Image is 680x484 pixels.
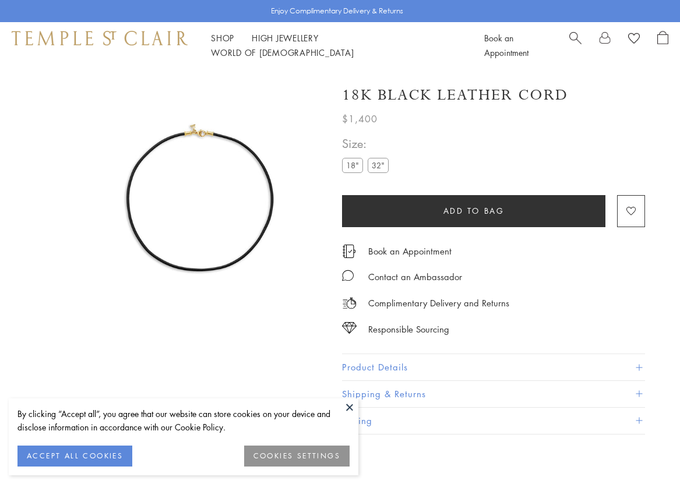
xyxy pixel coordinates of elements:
[484,32,529,58] a: Book an Appointment
[76,69,325,317] img: N00001-BLK18
[17,446,132,467] button: ACCEPT ALL COOKIES
[368,270,462,284] div: Contact an Ambassador
[368,322,449,337] div: Responsible Sourcing
[342,322,357,334] img: icon_sourcing.svg
[342,195,605,227] button: Add to bag
[657,31,668,60] a: Open Shopping Bag
[342,134,393,153] span: Size:
[252,32,319,44] a: High JewelleryHigh Jewellery
[368,158,389,172] label: 32"
[443,204,505,217] span: Add to bag
[17,407,350,434] div: By clicking “Accept all”, you agree that our website can store cookies on your device and disclos...
[211,32,234,44] a: ShopShop
[342,270,354,281] img: MessageIcon-01_2.svg
[342,296,357,310] img: icon_delivery.svg
[12,31,188,45] img: Temple St. Clair
[342,354,645,380] button: Product Details
[342,381,645,407] button: Shipping & Returns
[342,85,568,105] h1: 18K Black Leather Cord
[211,31,458,60] nav: Main navigation
[342,158,363,172] label: 18"
[569,31,582,60] a: Search
[342,408,645,434] button: Gifting
[368,296,509,310] p: Complimentary Delivery and Returns
[244,446,350,467] button: COOKIES SETTINGS
[368,245,452,257] a: Book an Appointment
[211,47,354,58] a: World of [DEMOGRAPHIC_DATA]World of [DEMOGRAPHIC_DATA]
[628,31,640,48] a: View Wishlist
[342,111,378,126] span: $1,400
[342,245,356,258] img: icon_appointment.svg
[271,5,403,17] p: Enjoy Complimentary Delivery & Returns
